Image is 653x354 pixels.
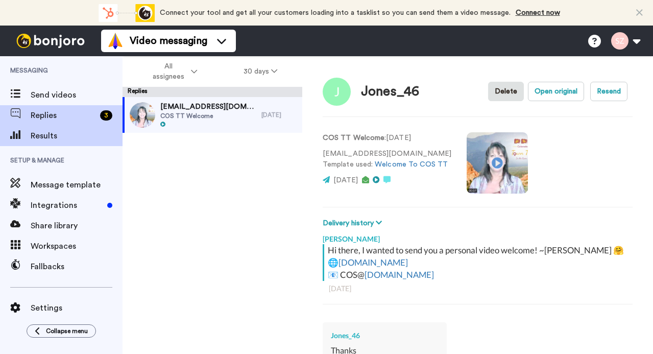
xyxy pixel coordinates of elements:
[323,229,633,244] div: [PERSON_NAME]
[123,97,302,133] a: [EMAIL_ADDRESS][DOMAIN_NAME]COS TT Welcome[DATE]
[31,109,96,122] span: Replies
[31,130,123,142] span: Results
[130,102,155,128] img: 6a702e00-79be-46bd-971a-354dee731497-thumb.jpg
[375,161,448,168] a: Welcome To COS TT
[516,9,560,16] a: Connect now
[221,62,301,81] button: 30 days
[261,111,297,119] div: [DATE]
[100,110,112,121] div: 3
[338,257,408,268] a: [DOMAIN_NAME]
[12,34,89,48] img: bj-logo-header-white.svg
[107,33,124,49] img: vm-color.svg
[31,199,103,211] span: Integrations
[31,240,123,252] span: Workspaces
[31,261,123,273] span: Fallbacks
[333,177,358,184] span: [DATE]
[329,284,626,294] div: [DATE]
[148,61,189,82] span: All assignees
[123,87,302,97] div: Replies
[130,34,207,48] span: Video messaging
[31,179,123,191] span: Message template
[331,331,439,341] div: Jones_46
[323,149,451,170] p: [EMAIL_ADDRESS][DOMAIN_NAME] Template used:
[46,327,88,335] span: Collapse menu
[528,82,584,101] button: Open original
[27,324,96,338] button: Collapse menu
[361,84,419,99] div: Jones_46
[323,134,384,141] strong: COS TT Welcome
[31,89,123,101] span: Send videos
[328,244,630,281] div: Hi there, I wanted to send you a personal video welcome! ~[PERSON_NAME] 🤗 🌐 📧 COS@
[323,78,351,106] img: Image of Jones_46
[323,218,385,229] button: Delivery history
[160,9,511,16] span: Connect your tool and get all your customers loading into a tasklist so you can send them a video...
[99,4,155,22] div: animation
[160,112,256,120] span: COS TT Welcome
[125,57,221,86] button: All assignees
[31,220,123,232] span: Share library
[160,102,256,112] span: [EMAIL_ADDRESS][DOMAIN_NAME]
[31,302,123,314] span: Settings
[488,82,524,101] button: Delete
[323,133,451,144] p: : [DATE]
[365,269,434,280] a: [DOMAIN_NAME]
[590,82,627,101] button: Resend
